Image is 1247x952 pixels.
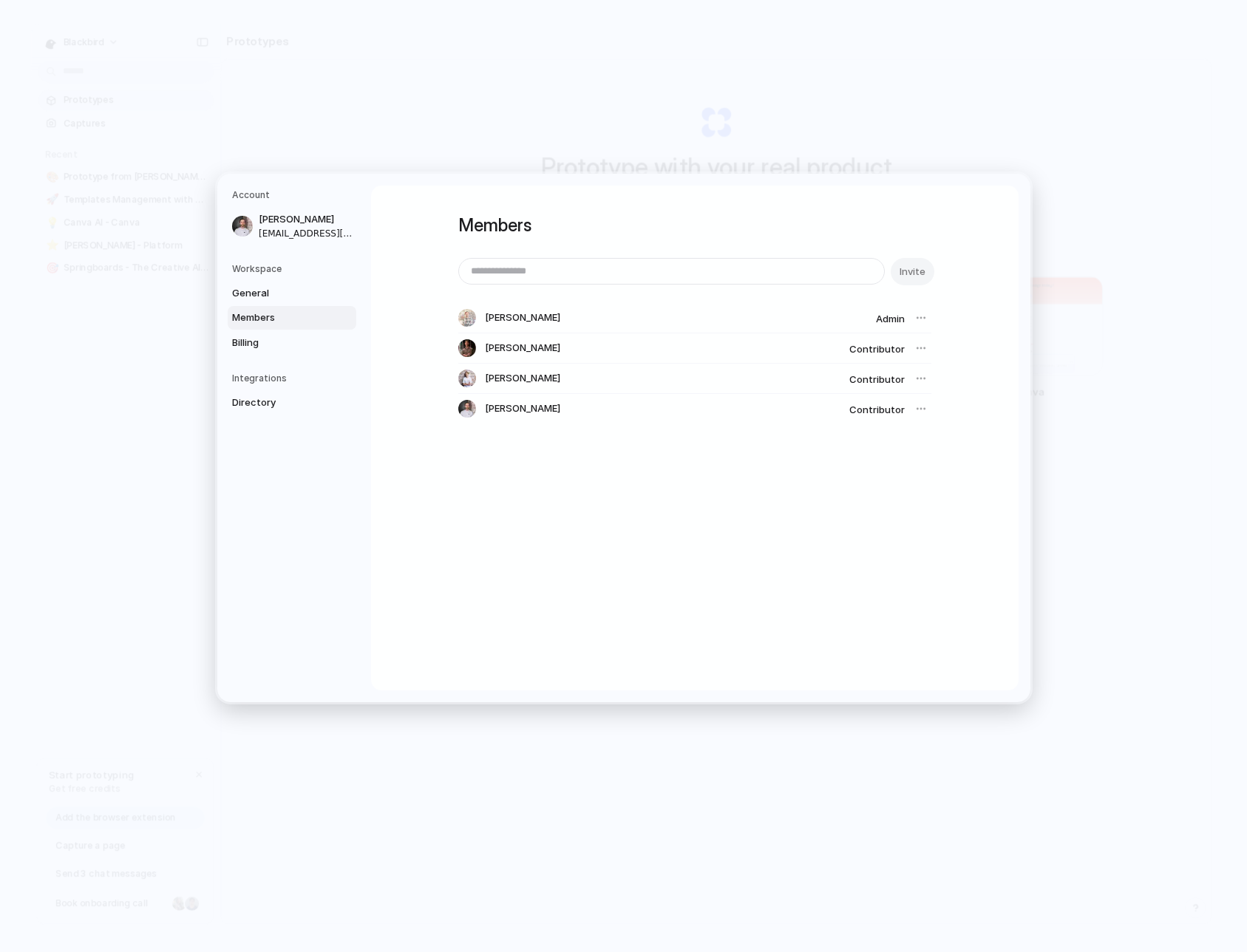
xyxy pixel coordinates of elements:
[485,310,560,325] span: [PERSON_NAME]
[232,188,356,202] h5: Account
[259,212,353,227] span: [PERSON_NAME]
[485,401,560,416] span: [PERSON_NAME]
[849,373,905,385] span: Contributor
[228,391,356,415] a: Directory
[259,226,353,239] span: [EMAIL_ADDRESS][DOMAIN_NAME]
[232,395,327,410] span: Directory
[849,404,905,415] span: Contributor
[232,372,356,385] h5: Integrations
[458,212,931,239] h1: Members
[232,262,356,275] h5: Workspace
[228,208,356,245] a: [PERSON_NAME][EMAIL_ADDRESS][DOMAIN_NAME]
[485,371,560,386] span: [PERSON_NAME]
[228,330,356,354] a: Billing
[228,306,356,330] a: Members
[876,313,905,324] span: Admin
[232,310,327,325] span: Members
[849,343,905,355] span: Contributor
[228,281,356,305] a: General
[232,285,327,300] span: General
[485,341,560,356] span: [PERSON_NAME]
[232,335,327,350] span: Billing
